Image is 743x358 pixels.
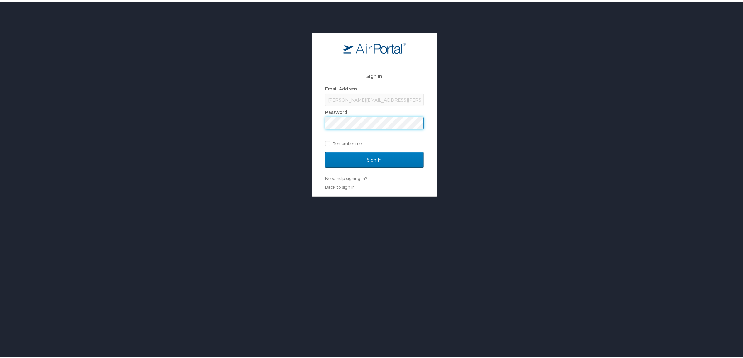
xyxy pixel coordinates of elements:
[325,71,424,78] h2: Sign In
[325,174,367,179] a: Need help signing in?
[325,108,347,113] label: Password
[325,85,357,90] label: Email Address
[343,41,406,52] img: logo
[325,137,424,147] label: Remember me
[325,151,424,166] input: Sign In
[325,183,355,188] a: Back to sign in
